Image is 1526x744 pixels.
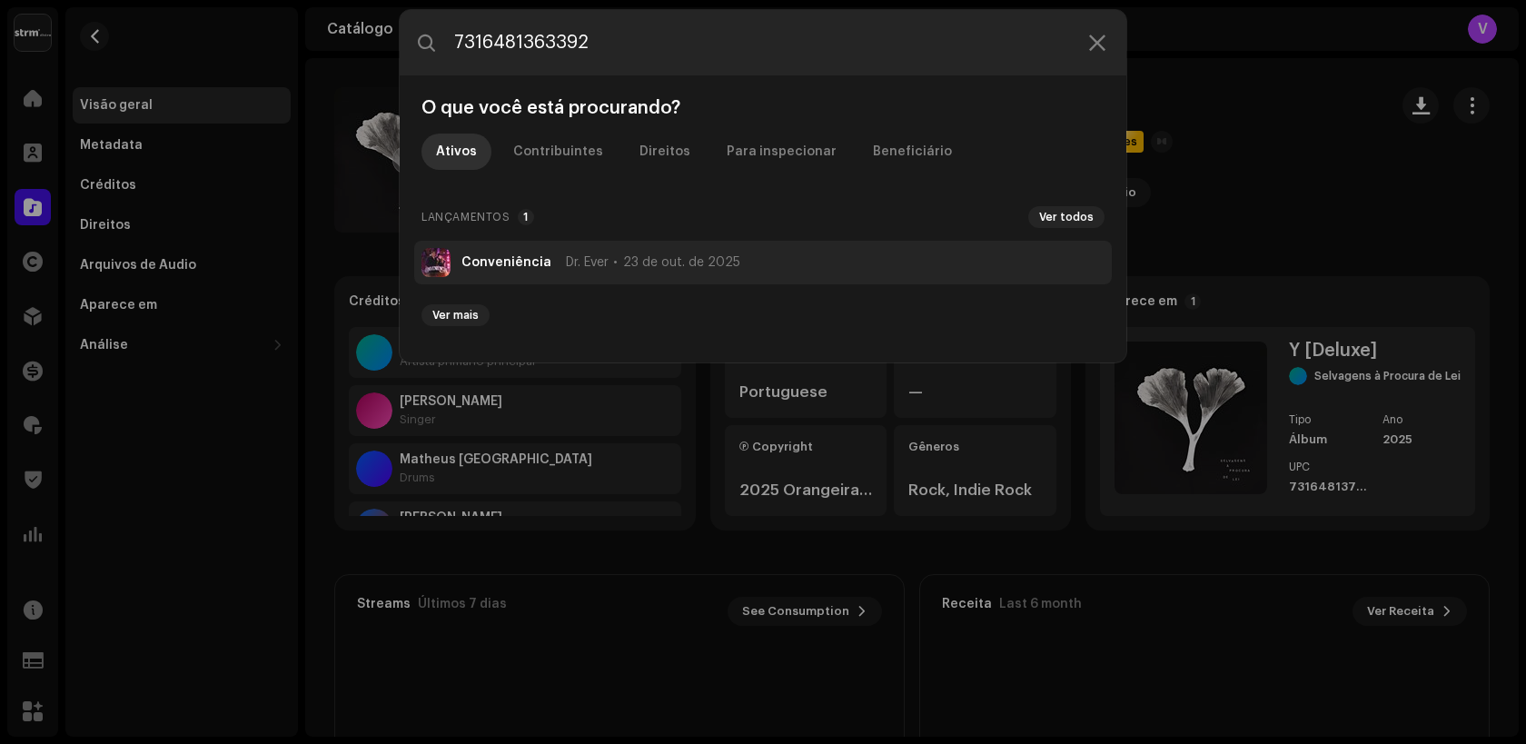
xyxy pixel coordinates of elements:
input: Pesquisa [400,10,1126,75]
div: Ativos [436,134,477,170]
div: O que você está procurando? [414,97,1112,119]
span: Ver mais [432,308,479,322]
button: Ver todos [1028,206,1105,228]
button: Ver mais [421,304,490,326]
div: Direitos [639,134,690,170]
div: Contribuintes [513,134,603,170]
span: 23 de out. de 2025 [623,255,740,270]
span: Lançamentos [421,206,510,228]
img: 4e9bfda8-ac0a-4cc1-b8f2-0e6d34266e72 [421,248,451,277]
div: Beneficiário [873,134,952,170]
p-badge: 1 [518,209,534,225]
span: Ver todos [1039,210,1094,224]
span: Dr. Ever [566,255,609,270]
div: Para inspecionar [727,134,837,170]
strong: Conveniência [461,255,551,270]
